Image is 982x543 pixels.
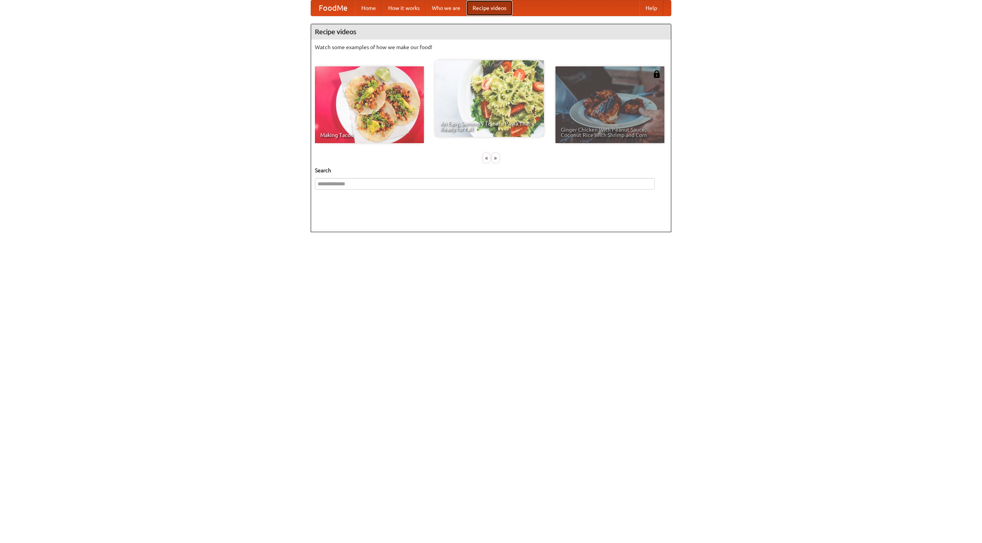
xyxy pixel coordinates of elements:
img: 483408.png [653,70,661,78]
a: Making Tacos [315,66,424,143]
a: An Easy, Summery Tomato Pasta That's Ready for Fall [435,60,544,137]
h5: Search [315,167,667,174]
h4: Recipe videos [311,24,671,40]
div: « [483,153,490,163]
a: FoodMe [311,0,355,16]
a: Home [355,0,382,16]
a: How it works [382,0,426,16]
span: An Easy, Summery Tomato Pasta That's Ready for Fall [440,121,539,132]
p: Watch some examples of how we make our food! [315,43,667,51]
span: Making Tacos [320,132,419,138]
a: Recipe videos [466,0,512,16]
a: Help [639,0,663,16]
div: » [492,153,499,163]
a: Who we are [426,0,466,16]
